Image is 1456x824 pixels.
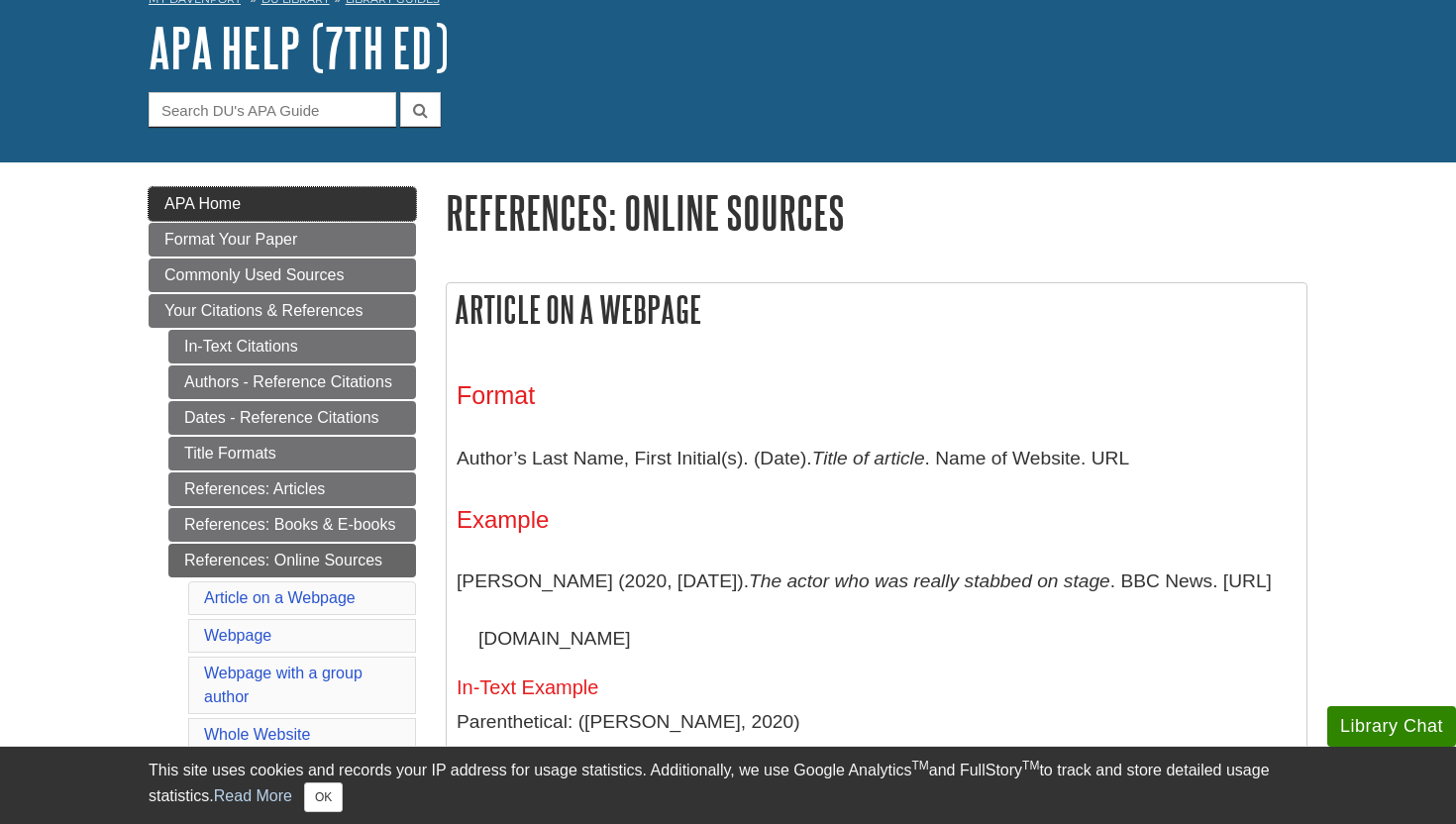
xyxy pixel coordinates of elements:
a: Title Formats [168,437,416,470]
a: References: Books & E-books [168,508,416,542]
a: APA Home [149,187,416,221]
span: Your Citations & References [164,302,363,319]
sup: TM [911,759,928,772]
p: Author’s Last Name, First Initial(s). (Date). . Name of Website. URL [457,430,1297,487]
a: Format Your Paper [149,223,416,257]
p: [PERSON_NAME] (2020, [DATE]). . BBC News. [URL][DOMAIN_NAME] [457,553,1297,667]
h2: Article on a Webpage [447,283,1306,336]
h1: References: Online Sources [446,187,1307,238]
div: This site uses cookies and records your IP address for usage statistics. Additionally, we use Goo... [149,759,1307,812]
a: Commonly Used Sources [149,258,416,292]
a: Your Citations & References [149,294,416,328]
a: References: Articles [168,472,416,506]
a: Webpage with a group author [204,665,363,705]
span: Format Your Paper [164,231,297,248]
a: Article on a Webpage [204,589,356,606]
i: Title of article [812,448,925,468]
a: In-Text Citations [168,330,416,363]
a: Whole Website [204,726,310,743]
a: References: Online Sources [168,544,416,577]
sup: TM [1022,759,1039,772]
a: Authors - Reference Citations [168,365,416,399]
span: Commonly Used Sources [164,266,344,283]
a: Read More [214,787,292,804]
input: Search DU's APA Guide [149,92,396,127]
h4: Example [457,507,1297,533]
button: Close [304,782,343,812]
a: Webpage [204,627,271,644]
i: The actor who was really stabbed on stage [749,570,1110,591]
span: APA Home [164,195,241,212]
h5: In-Text Example [457,676,1297,698]
p: Parenthetical: ([PERSON_NAME], 2020) [457,708,1297,737]
h3: Format [457,381,1297,410]
a: Dates - Reference Citations [168,401,416,435]
button: Library Chat [1327,706,1456,747]
a: APA Help (7th Ed) [149,17,449,78]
